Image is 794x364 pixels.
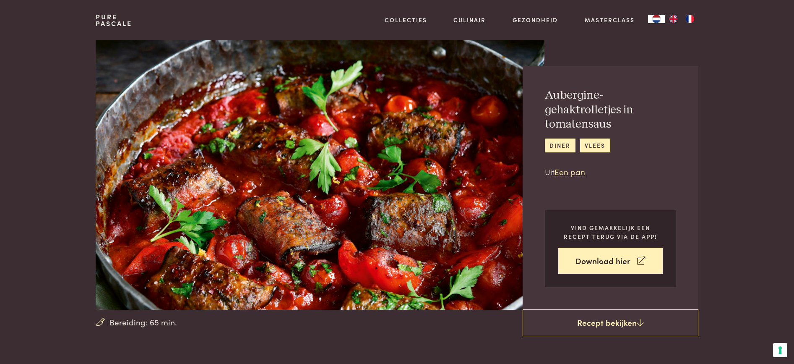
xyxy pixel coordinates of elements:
a: Collecties [385,16,427,24]
p: Uit [545,166,676,178]
a: FR [682,15,698,23]
a: PurePascale [96,13,132,27]
ul: Language list [665,15,698,23]
p: Vind gemakkelijk een recept terug via de app! [558,223,663,241]
img: Aubergine-gehaktrolletjes in tomatensaus [96,40,544,310]
a: diner [545,139,575,152]
a: Gezondheid [513,16,558,24]
div: Language [648,15,665,23]
a: Download hier [558,248,663,274]
a: Een pan [554,166,585,177]
a: Masterclass [585,16,635,24]
h2: Aubergine-gehaktrolletjes in tomatensaus [545,88,676,132]
a: EN [665,15,682,23]
button: Uw voorkeuren voor toestemming voor trackingtechnologieën [773,343,787,357]
a: Recept bekijken [523,309,698,336]
aside: Language selected: Nederlands [648,15,698,23]
a: vlees [580,139,610,152]
a: Culinair [453,16,486,24]
a: NL [648,15,665,23]
span: Bereiding: 65 min. [109,316,177,328]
